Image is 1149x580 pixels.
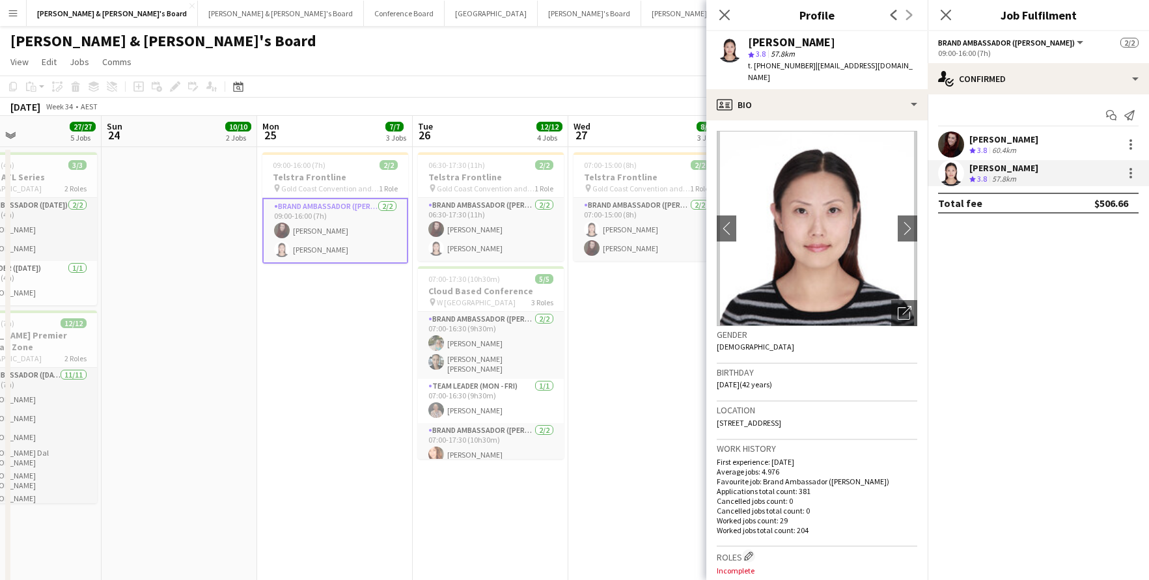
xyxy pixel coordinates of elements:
span: 26 [416,128,433,143]
app-job-card: 06:30-17:30 (11h)2/2Telstra Frontline Gold Coast Convention and Exhibition Centre1 RoleBrand Amba... [418,152,564,261]
p: Worked jobs count: 29 [717,516,917,525]
span: 3 Roles [531,297,553,307]
div: 2 Jobs [226,133,251,143]
span: [DEMOGRAPHIC_DATA] [717,342,794,352]
button: [GEOGRAPHIC_DATA] [445,1,538,26]
p: Applications total count: 381 [717,486,917,496]
span: 3.8 [756,49,766,59]
app-card-role: Brand Ambassador ([PERSON_NAME])2/209:00-16:00 (7h)[PERSON_NAME][PERSON_NAME] [262,198,408,264]
p: First experience: [DATE] [717,457,917,467]
span: Gold Coast Convention and Exhibition Centre [281,184,379,193]
span: [STREET_ADDRESS] [717,418,781,428]
div: 3 Jobs [386,133,406,143]
app-job-card: 09:00-16:00 (7h)2/2Telstra Frontline Gold Coast Convention and Exhibition Centre1 RoleBrand Ambas... [262,152,408,264]
span: Week 34 [43,102,76,111]
p: Cancelled jobs count: 0 [717,496,917,506]
a: Comms [97,53,137,70]
div: 57.8km [990,174,1019,185]
p: Cancelled jobs total count: 0 [717,506,917,516]
span: Edit [42,56,57,68]
div: Confirmed [928,63,1149,94]
span: View [10,56,29,68]
span: 06:30-17:30 (11h) [428,160,485,170]
span: 10/10 [225,122,251,131]
p: Incomplete [717,566,917,575]
span: Wed [574,120,590,132]
div: AEST [81,102,98,111]
span: 2/2 [535,160,553,170]
span: W [GEOGRAPHIC_DATA] [437,297,516,307]
div: Open photos pop-in [891,300,917,326]
span: 1 Role [379,184,398,193]
div: Total fee [938,197,982,210]
span: 12/12 [536,122,562,131]
p: Worked jobs total count: 204 [717,525,917,535]
button: Brand Ambassador ([PERSON_NAME]) [938,38,1085,48]
span: | [EMAIL_ADDRESS][DOMAIN_NAME] [748,61,913,82]
h3: Telstra Frontline [262,171,408,183]
div: [PERSON_NAME] [969,162,1038,174]
span: 2 Roles [64,353,87,363]
span: 3.8 [977,174,987,184]
span: 07:00-15:00 (8h) [584,160,637,170]
app-card-role: Brand Ambassador ([PERSON_NAME])2/207:00-16:30 (9h30m)[PERSON_NAME][PERSON_NAME] [PERSON_NAME] [418,312,564,379]
span: 27 [572,128,590,143]
div: 60.4km [990,145,1019,156]
div: Bio [706,89,928,120]
div: 3 Jobs [697,133,717,143]
h3: Job Fulfilment [928,7,1149,23]
span: Mon [262,120,279,132]
p: Average jobs: 4.976 [717,467,917,476]
app-card-role: Brand Ambassador ([PERSON_NAME])2/207:00-15:00 (8h)[PERSON_NAME][PERSON_NAME] [574,198,719,261]
h3: Telstra Frontline [574,171,719,183]
span: 1 Role [534,184,553,193]
span: 3/3 [68,160,87,170]
h3: Location [717,404,917,416]
div: 09:00-16:00 (7h) [938,48,1139,58]
div: 4 Jobs [537,133,562,143]
span: 07:00-17:30 (10h30m) [428,274,500,284]
div: $506.66 [1094,197,1128,210]
span: 09:00-16:00 (7h) [273,160,325,170]
app-card-role: Brand Ambassador ([PERSON_NAME])2/207:00-17:30 (10h30m)[PERSON_NAME] [418,423,564,486]
span: 2 Roles [64,184,87,193]
span: Tue [418,120,433,132]
span: 8/8 [697,122,715,131]
span: 2/2 [1120,38,1139,48]
span: 24 [105,128,122,143]
span: 3.8 [977,145,987,155]
a: Edit [36,53,62,70]
img: Crew avatar or photo [717,131,917,326]
div: [PERSON_NAME] [969,133,1038,145]
h1: [PERSON_NAME] & [PERSON_NAME]'s Board [10,31,316,51]
div: [DATE] [10,100,40,113]
h3: Work history [717,443,917,454]
a: Jobs [64,53,94,70]
span: Jobs [70,56,89,68]
span: 2/2 [691,160,709,170]
span: Gold Coast Convention and Exhibition Centre [592,184,690,193]
span: 12/12 [61,318,87,328]
span: 5/5 [535,274,553,284]
app-card-role: Team Leader (Mon - Fri)1/107:00-16:30 (9h30m)[PERSON_NAME] [418,379,564,423]
app-job-card: 07:00-15:00 (8h)2/2Telstra Frontline Gold Coast Convention and Exhibition Centre1 RoleBrand Ambas... [574,152,719,261]
span: 25 [260,128,279,143]
h3: Telstra Frontline [418,171,564,183]
h3: Cloud Based Conference [418,285,564,297]
p: Favourite job: Brand Ambassador ([PERSON_NAME]) [717,476,917,486]
span: Comms [102,56,132,68]
div: 5 Jobs [70,133,95,143]
span: 27/27 [70,122,96,131]
button: [PERSON_NAME] & [PERSON_NAME]'s Board [198,1,364,26]
app-card-role: Brand Ambassador ([PERSON_NAME])2/206:30-17:30 (11h)[PERSON_NAME][PERSON_NAME] [418,198,564,261]
span: 57.8km [768,49,797,59]
h3: Profile [706,7,928,23]
button: [PERSON_NAME]'s Board [538,1,641,26]
h3: Roles [717,549,917,563]
h3: Birthday [717,366,917,378]
span: [DATE] (42 years) [717,380,772,389]
span: 1 Role [690,184,709,193]
h3: Gender [717,329,917,340]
